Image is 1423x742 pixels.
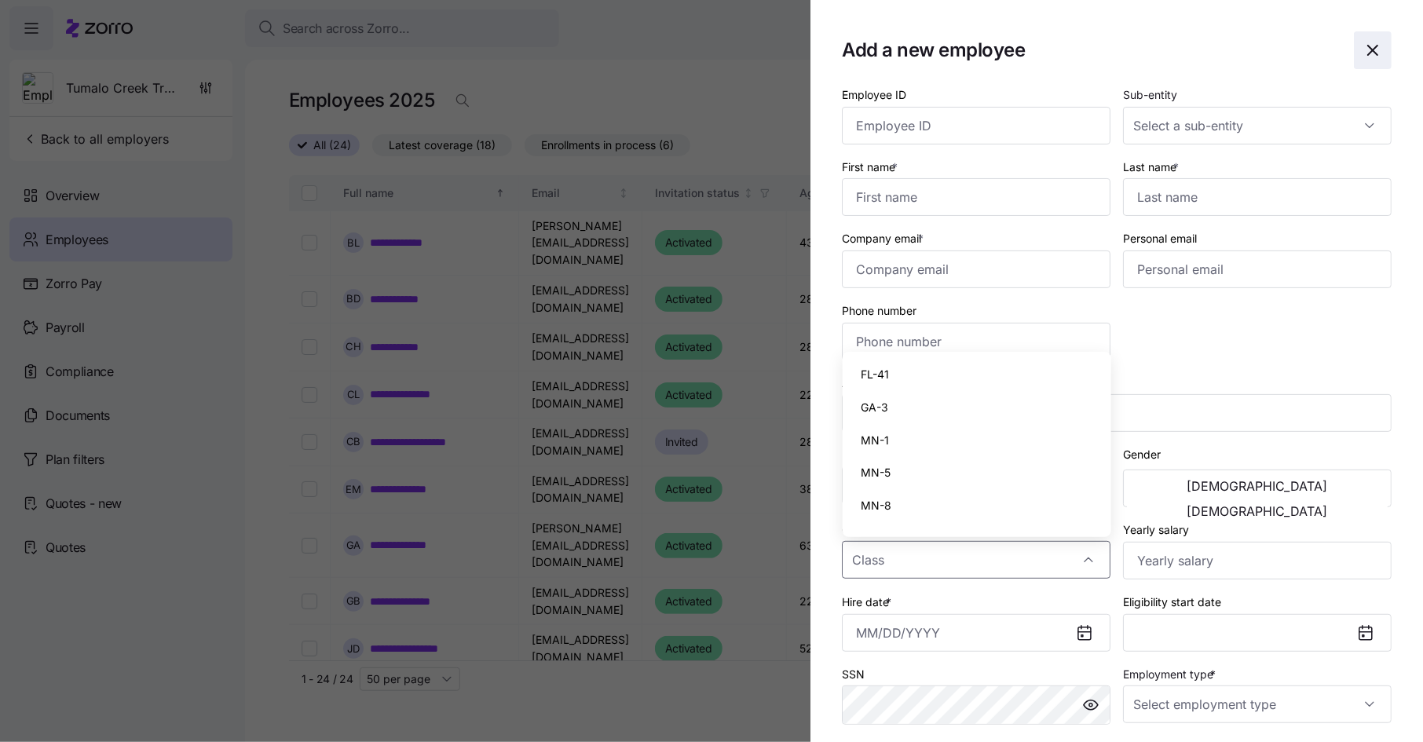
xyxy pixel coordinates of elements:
[842,323,1110,360] input: Phone number
[861,530,888,547] span: TN-7
[842,159,901,176] label: First name
[842,86,906,104] label: Employee ID
[1123,86,1177,104] label: Sub-entity
[861,399,889,416] span: GA-3
[842,178,1110,216] input: First name
[842,250,1110,288] input: Company email
[1123,594,1221,611] label: Eligibility start date
[861,497,892,514] span: MN-8
[1123,159,1182,176] label: Last name
[1123,542,1392,579] input: Yearly salary
[842,38,1341,62] h1: Add a new employee
[842,541,1110,579] input: Class
[842,666,865,683] label: SSN
[1123,230,1197,247] label: Personal email
[1123,666,1219,683] label: Employment type
[1123,446,1161,463] label: Gender
[842,302,916,320] label: Phone number
[1187,505,1328,517] span: [DEMOGRAPHIC_DATA]
[1123,685,1392,723] input: Select employment type
[842,594,894,611] label: Hire date
[1123,107,1392,144] input: Select a sub-entity
[842,614,1110,652] input: MM/DD/YYYY
[842,107,1110,144] input: Employee ID
[1123,178,1392,216] input: Last name
[1123,250,1392,288] input: Personal email
[861,464,891,481] span: MN-5
[1123,521,1189,539] label: Yearly salary
[842,230,927,247] label: Company email
[861,366,890,383] span: FL-41
[1187,480,1328,492] span: [DEMOGRAPHIC_DATA]
[842,394,1392,432] input: Address
[861,432,890,449] span: MN-1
